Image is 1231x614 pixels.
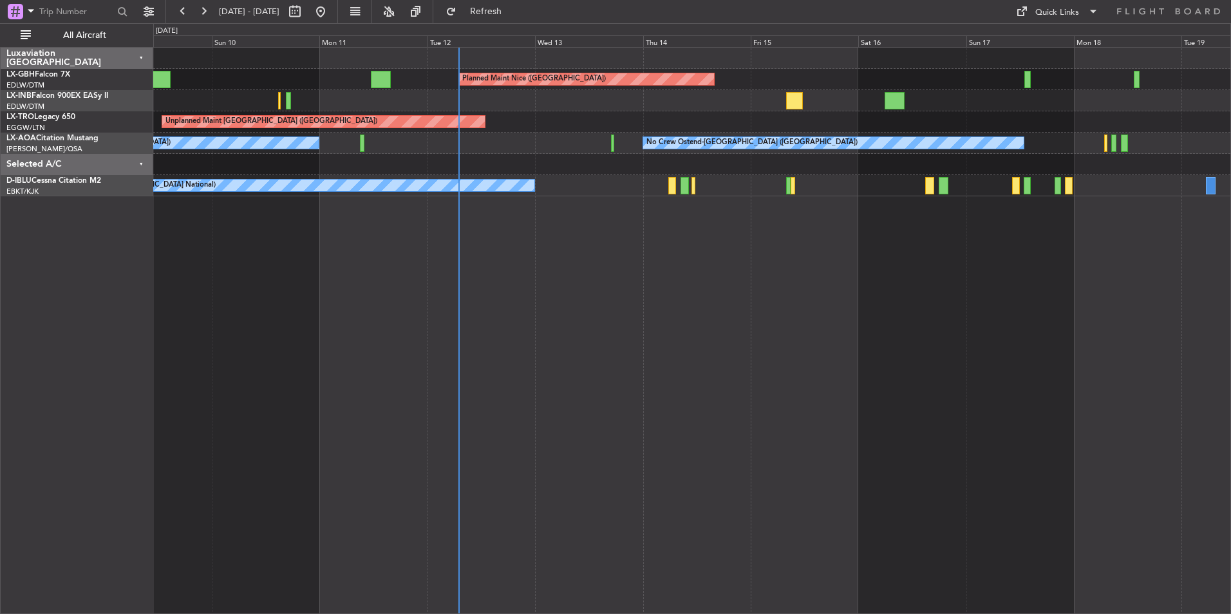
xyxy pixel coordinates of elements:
div: Quick Links [1035,6,1079,19]
div: Unplanned Maint [GEOGRAPHIC_DATA] ([GEOGRAPHIC_DATA]) [165,112,377,131]
a: LX-INBFalcon 900EX EASy II [6,92,108,100]
button: Refresh [440,1,517,22]
a: EBKT/KJK [6,187,39,196]
a: D-IBLUCessna Citation M2 [6,177,101,185]
div: No Crew Ostend-[GEOGRAPHIC_DATA] ([GEOGRAPHIC_DATA]) [646,133,858,153]
button: Quick Links [1010,1,1105,22]
div: Sat 16 [858,35,966,47]
span: LX-TRO [6,113,34,121]
div: Tue 12 [428,35,535,47]
div: [DATE] [156,26,178,37]
span: LX-GBH [6,71,35,79]
span: [DATE] - [DATE] [219,6,279,17]
div: Sun 10 [212,35,319,47]
div: Thu 14 [643,35,751,47]
a: EGGW/LTN [6,123,45,133]
a: LX-TROLegacy 650 [6,113,75,121]
div: Sat 9 [104,35,212,47]
div: Mon 11 [319,35,427,47]
div: Mon 18 [1074,35,1181,47]
button: All Aircraft [14,25,140,46]
span: LX-AOA [6,135,36,142]
span: D-IBLU [6,177,32,185]
a: [PERSON_NAME]/QSA [6,144,82,154]
span: Refresh [459,7,513,16]
span: All Aircraft [33,31,136,40]
a: EDLW/DTM [6,80,44,90]
input: Trip Number [39,2,113,21]
a: EDLW/DTM [6,102,44,111]
a: LX-AOACitation Mustang [6,135,99,142]
div: Fri 15 [751,35,858,47]
div: Sun 17 [966,35,1074,47]
div: Planned Maint Nice ([GEOGRAPHIC_DATA]) [462,70,606,89]
div: Wed 13 [535,35,643,47]
span: LX-INB [6,92,32,100]
a: LX-GBHFalcon 7X [6,71,70,79]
